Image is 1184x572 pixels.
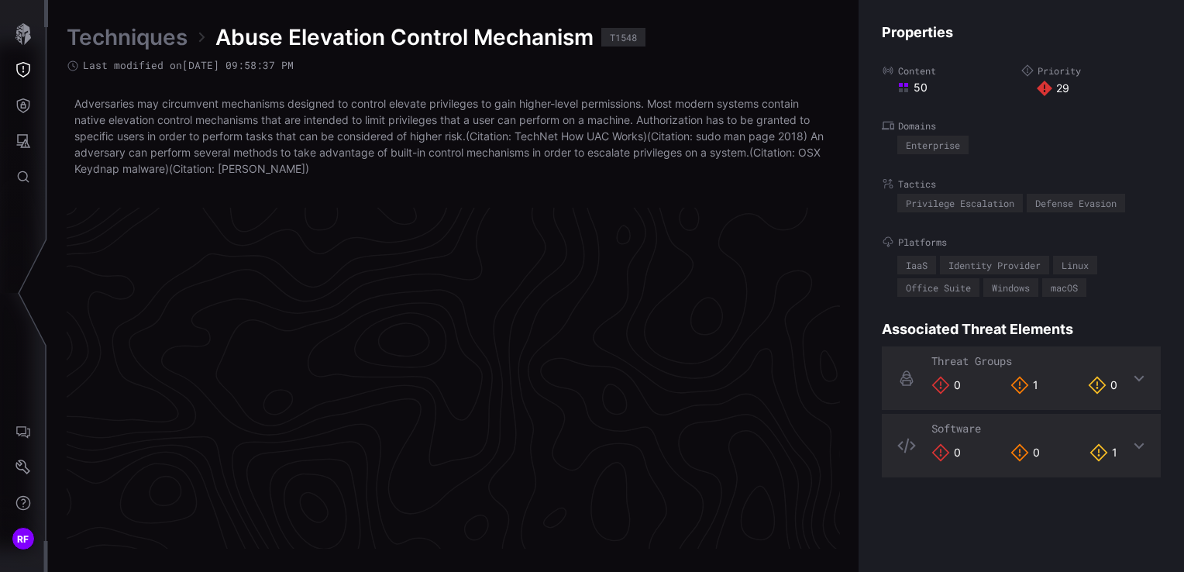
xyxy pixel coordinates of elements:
label: Content [882,64,1021,77]
span: Software [931,421,981,436]
label: Platforms [882,236,1161,248]
div: 29 [1037,81,1161,96]
div: T1548 [610,33,637,42]
div: 0 [931,376,961,395]
time: [DATE] 09:58:37 PM [182,58,294,72]
div: 50 [897,81,1021,95]
label: Tactics [882,177,1161,190]
div: macOS [1051,283,1078,292]
span: Last modified on [83,59,294,72]
div: 0 [1088,376,1117,395]
button: RF [1,521,46,556]
div: 0 [1010,443,1040,462]
p: Adversaries may circumvent mechanisms designed to control elevate privileges to gain higher-level... [74,95,832,177]
label: Domains [882,119,1161,132]
div: IaaS [906,260,928,270]
label: Priority [1021,64,1161,77]
div: 0 [931,443,961,462]
span: Abuse Elevation Control Mechanism [215,23,594,51]
div: Linux [1062,260,1089,270]
span: Threat Groups [931,353,1012,368]
a: Techniques [67,23,188,51]
div: Enterprise [906,140,960,150]
div: Privilege Escalation [906,198,1014,208]
h4: Properties [882,23,1161,41]
div: 1 [1010,376,1038,395]
div: Office Suite [906,283,971,292]
div: Defense Evasion [1035,198,1117,208]
span: RF [17,531,29,547]
div: Windows [992,283,1030,292]
div: 1 [1089,443,1117,462]
div: Identity Provider [948,260,1041,270]
h4: Associated Threat Elements [882,320,1161,338]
